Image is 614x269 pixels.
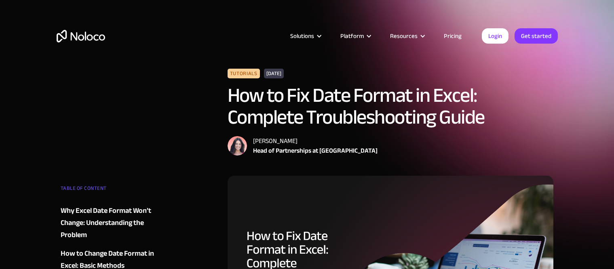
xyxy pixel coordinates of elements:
[340,31,364,41] div: Platform
[390,31,418,41] div: Resources
[290,31,314,41] div: Solutions
[434,31,472,41] a: Pricing
[57,30,105,42] a: home
[61,205,158,241] a: Why Excel Date Format Won’t Change: Understanding the Problem
[380,31,434,41] div: Resources
[253,146,378,156] div: Head of Partnerships at [GEOGRAPHIC_DATA]
[253,136,378,146] div: [PERSON_NAME]
[228,84,554,128] h1: How to Fix Date Format in Excel: Complete Troubleshooting Guide
[280,31,330,41] div: Solutions
[482,28,509,44] a: Login
[515,28,558,44] a: Get started
[330,31,380,41] div: Platform
[61,182,158,198] div: TABLE OF CONTENT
